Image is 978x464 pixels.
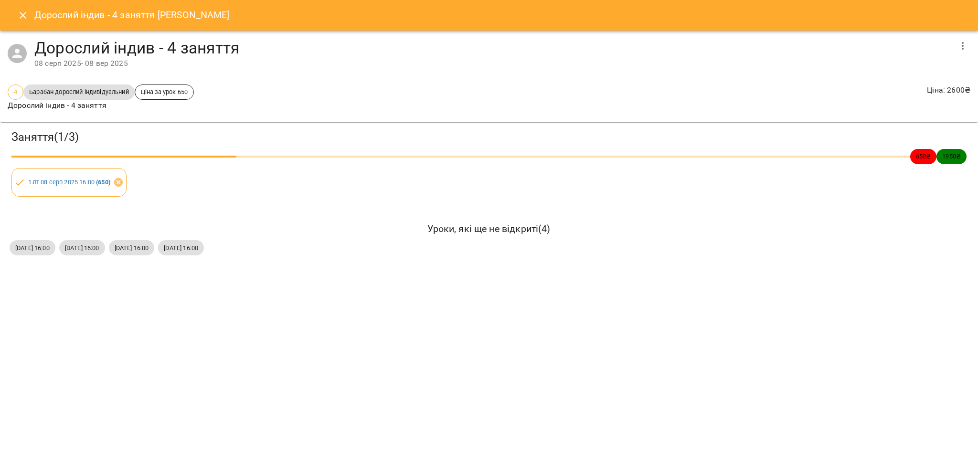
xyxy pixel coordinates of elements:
[28,179,110,186] a: 1.пт 08 серп 2025 16:00 (650)
[34,38,951,58] h4: Дорослий індив - 4 заняття
[135,87,193,96] span: Ціна за урок 650
[927,84,970,96] p: Ціна : 2600 ₴
[8,87,23,96] span: 4
[59,243,105,253] span: [DATE] 16:00
[910,152,937,161] span: 650 ₴
[34,8,230,22] h6: Дорослий індив - 4 заняття [PERSON_NAME]
[158,243,204,253] span: [DATE] 16:00
[109,243,155,253] span: [DATE] 16:00
[23,87,135,96] span: Барабан дорослий індивідуальний
[11,130,967,145] h3: Заняття ( 1 / 3 )
[34,58,951,69] div: 08 серп 2025 - 08 вер 2025
[10,243,55,253] span: [DATE] 16:00
[8,100,194,111] p: Дорослий індив - 4 заняття
[936,152,967,161] span: 1950 ₴
[11,168,127,197] div: 1.пт 08 серп 2025 16:00 (650)
[96,179,110,186] b: ( 650 )
[10,221,968,236] h6: Уроки, які ще не відкриті ( 4 )
[11,4,34,27] button: Close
